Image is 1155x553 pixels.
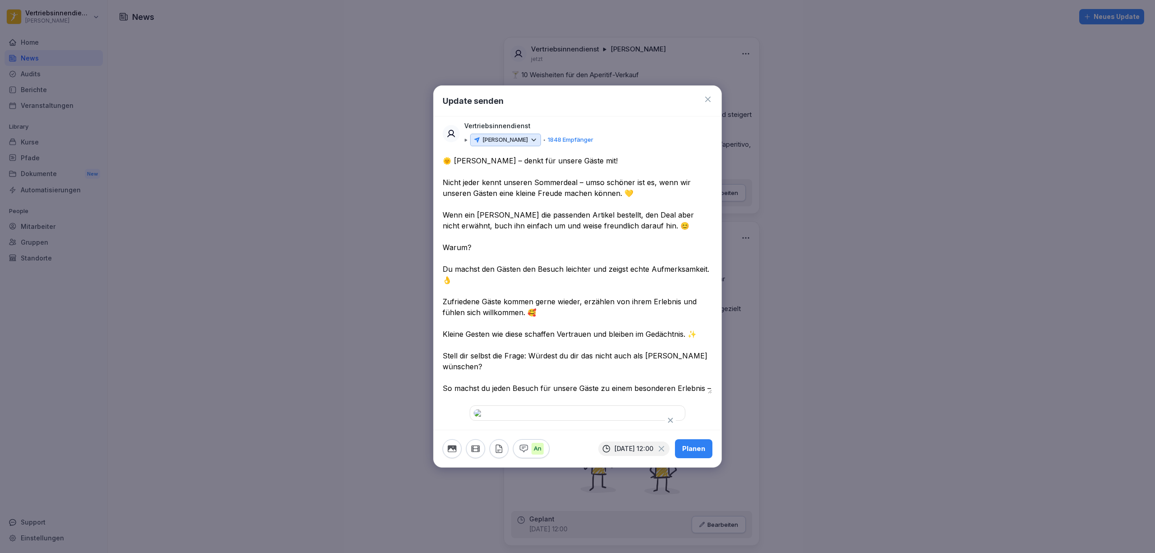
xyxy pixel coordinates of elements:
[474,409,681,417] img: e339ae13-68d2-47a1-a569-a12bfe862e05
[531,443,544,455] p: An
[548,135,593,144] p: 1848 Empfänger
[464,121,531,131] p: Vertriebsinnendienst
[682,444,705,454] div: Planen
[443,95,504,107] h1: Update senden
[614,445,653,452] p: [DATE] 12:00
[482,135,528,144] p: [PERSON_NAME]
[513,439,550,458] button: An
[675,439,712,458] button: Planen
